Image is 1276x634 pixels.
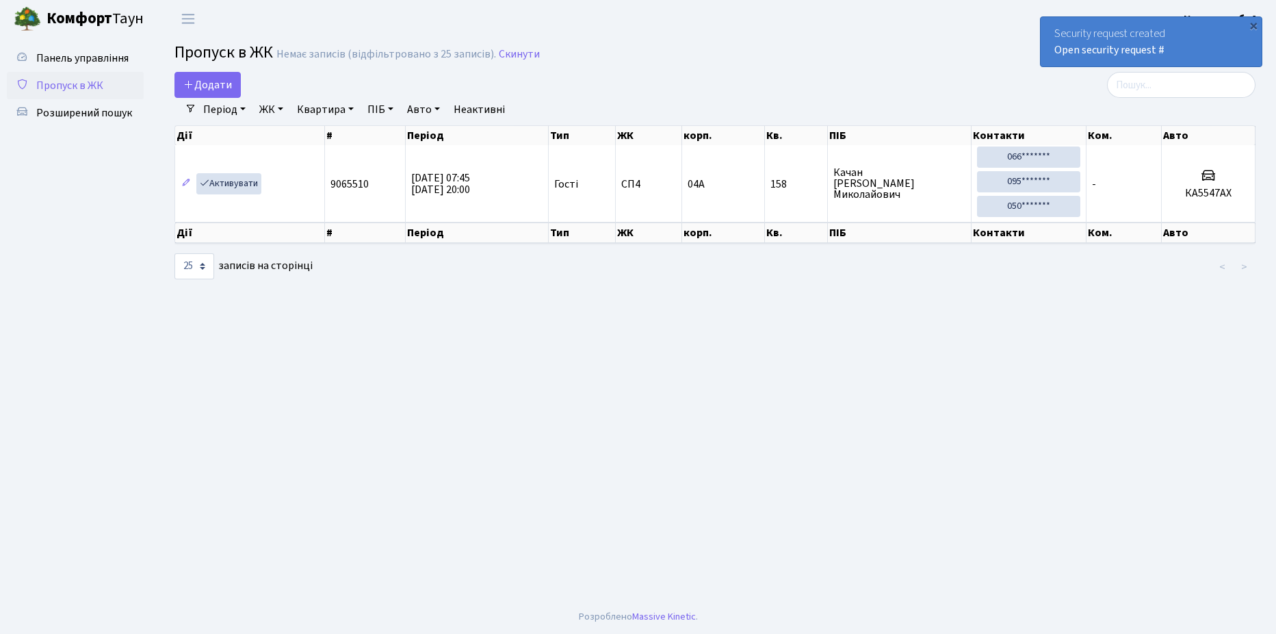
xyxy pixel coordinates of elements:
[36,105,132,121] span: Розширений пошук
[14,5,41,33] img: logo.png
[1184,12,1260,27] b: Консьєрж б. 4.
[1041,17,1262,66] div: Security request created
[36,78,103,93] span: Пропуск в ЖК
[688,177,705,192] span: 04А
[1167,187,1249,200] h5: КА5547АХ
[579,609,698,624] div: Розроблено .
[448,98,510,121] a: Неактивні
[276,48,496,61] div: Немає записів (відфільтровано з 25 записів).
[1086,126,1162,145] th: Ком.
[411,170,470,197] span: [DATE] 07:45 [DATE] 20:00
[171,8,205,30] button: Переключити навігацію
[174,253,313,279] label: записів на сторінці
[175,223,325,243] th: Дії
[1086,223,1162,243] th: Ком.
[828,223,972,243] th: ПІБ
[36,51,129,66] span: Панель управління
[632,609,696,624] a: Massive Kinetic
[1162,126,1255,145] th: Авто
[325,126,406,145] th: #
[406,126,549,145] th: Період
[549,126,616,145] th: Тип
[362,98,399,121] a: ПІБ
[1054,42,1164,58] a: Open security request #
[616,223,682,243] th: ЖК
[1184,11,1260,27] a: Консьєрж б. 4.
[765,223,828,243] th: Кв.
[499,48,540,61] a: Скинути
[1247,18,1260,32] div: ×
[1092,177,1096,192] span: -
[183,77,232,92] span: Додати
[406,223,549,243] th: Період
[325,223,406,243] th: #
[770,179,822,190] span: 158
[682,126,764,145] th: корп.
[175,126,325,145] th: Дії
[7,72,144,99] a: Пропуск в ЖК
[828,126,972,145] th: ПІБ
[616,126,682,145] th: ЖК
[7,99,144,127] a: Розширений пошук
[972,126,1086,145] th: Контакти
[402,98,445,121] a: Авто
[1107,72,1255,98] input: Пошук...
[554,179,578,190] span: Гості
[972,223,1086,243] th: Контакти
[291,98,359,121] a: Квартира
[765,126,828,145] th: Кв.
[682,223,764,243] th: корп.
[47,8,112,29] b: Комфорт
[174,72,241,98] a: Додати
[621,179,676,190] span: СП4
[1162,223,1255,243] th: Авто
[7,45,144,72] a: Панель управління
[47,8,144,31] span: Таун
[833,167,965,200] span: Качан [PERSON_NAME] Миколайович
[196,173,261,194] a: Активувати
[330,177,369,192] span: 9065510
[198,98,251,121] a: Період
[549,223,616,243] th: Тип
[254,98,289,121] a: ЖК
[174,40,273,64] span: Пропуск в ЖК
[174,253,214,279] select: записів на сторінці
